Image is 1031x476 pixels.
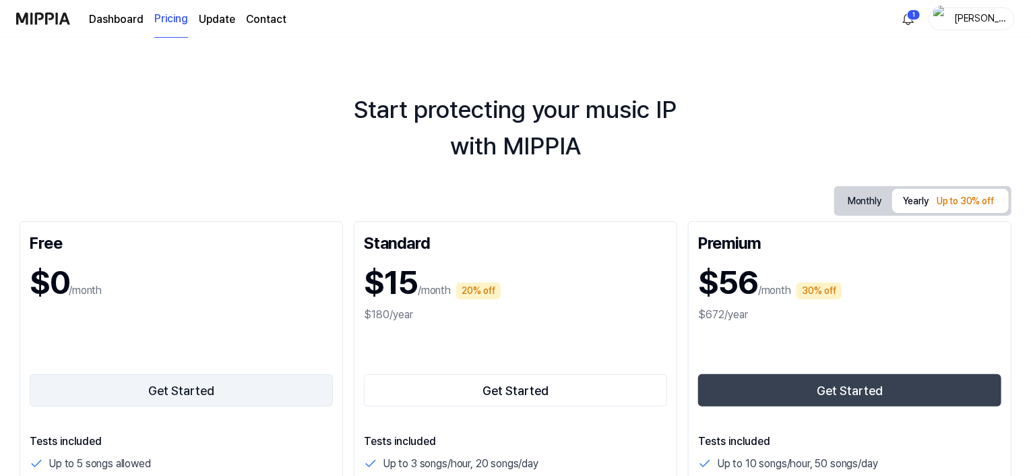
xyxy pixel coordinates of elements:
[364,231,667,253] div: Standard
[717,455,878,473] p: Up to 10 songs/hour, 50 songs/day
[30,434,333,450] p: Tests included
[954,11,1006,26] div: [PERSON_NAME]
[698,434,1001,450] p: Tests included
[49,455,151,473] p: Up to 5 songs allowed
[898,8,919,30] button: 알림1
[796,282,842,299] div: 30% off
[698,374,1001,407] button: Get Started
[698,371,1001,409] a: Get Started
[89,11,144,28] a: Dashboard
[246,11,286,28] a: Contact
[154,1,188,38] a: Pricing
[364,258,418,307] h1: $15
[364,371,667,409] a: Get Started
[456,282,501,299] div: 20% off
[30,258,69,307] h1: $0
[698,231,1001,253] div: Premium
[933,5,949,32] img: profile
[900,11,916,27] img: 알림
[929,7,1015,30] button: profile[PERSON_NAME]
[698,258,758,307] h1: $56
[30,374,333,407] button: Get Started
[837,189,892,214] button: Monthly
[418,282,451,299] p: /month
[907,9,920,20] div: 1
[69,282,102,299] p: /month
[933,191,998,212] div: Up to 30% off
[698,307,1001,323] div: $672/year
[364,374,667,407] button: Get Started
[30,231,333,253] div: Free
[383,455,538,473] p: Up to 3 songs/hour, 20 songs/day
[758,282,791,299] p: /month
[30,371,333,409] a: Get Started
[892,189,1009,213] button: Yearly
[364,434,667,450] p: Tests included
[199,11,235,28] a: Update
[364,307,667,323] div: $180/year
